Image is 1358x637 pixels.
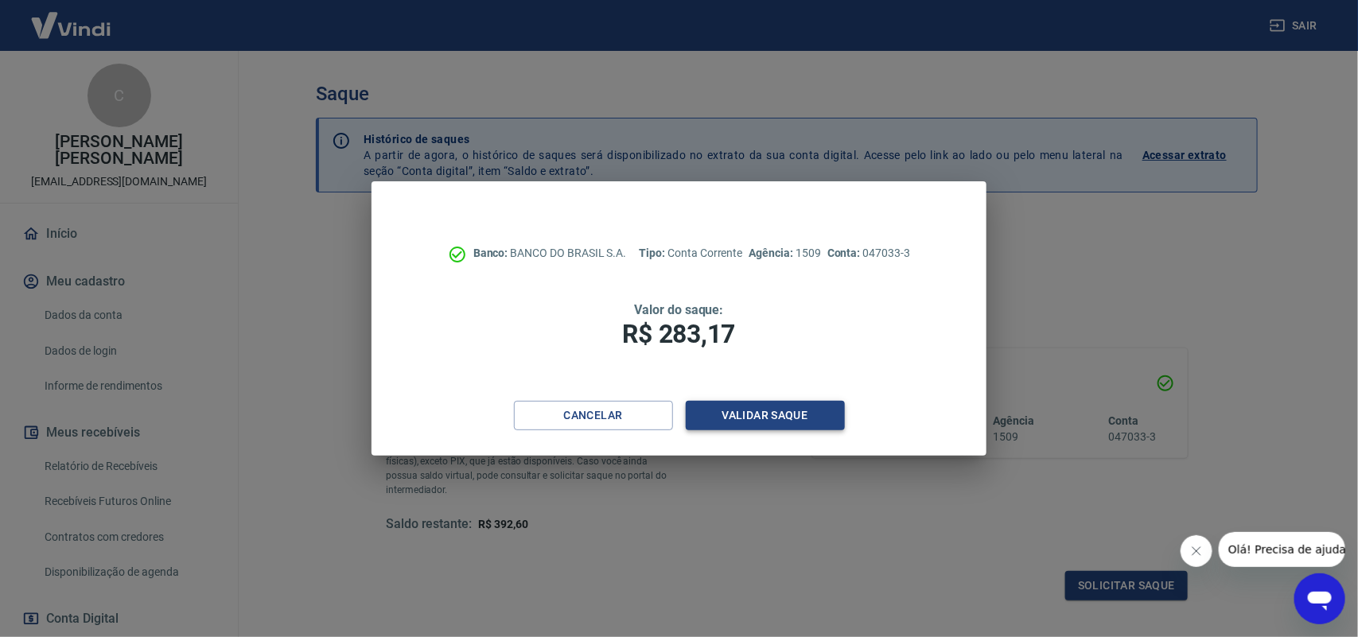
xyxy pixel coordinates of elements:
[827,245,910,262] p: 047033-3
[473,247,511,259] span: Banco:
[827,247,863,259] span: Conta:
[1181,535,1212,567] iframe: Fechar mensagem
[640,247,668,259] span: Tipo:
[514,401,673,430] button: Cancelar
[640,245,743,262] p: Conta Corrente
[749,247,796,259] span: Agência:
[623,319,736,349] span: R$ 283,17
[10,11,134,24] span: Olá! Precisa de ajuda?
[473,245,627,262] p: BANCO DO BRASIL S.A.
[634,302,723,317] span: Valor do saque:
[686,401,845,430] button: Validar saque
[1219,532,1345,567] iframe: Mensagem da empresa
[1294,573,1345,624] iframe: Botão para abrir a janela de mensagens
[749,245,821,262] p: 1509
